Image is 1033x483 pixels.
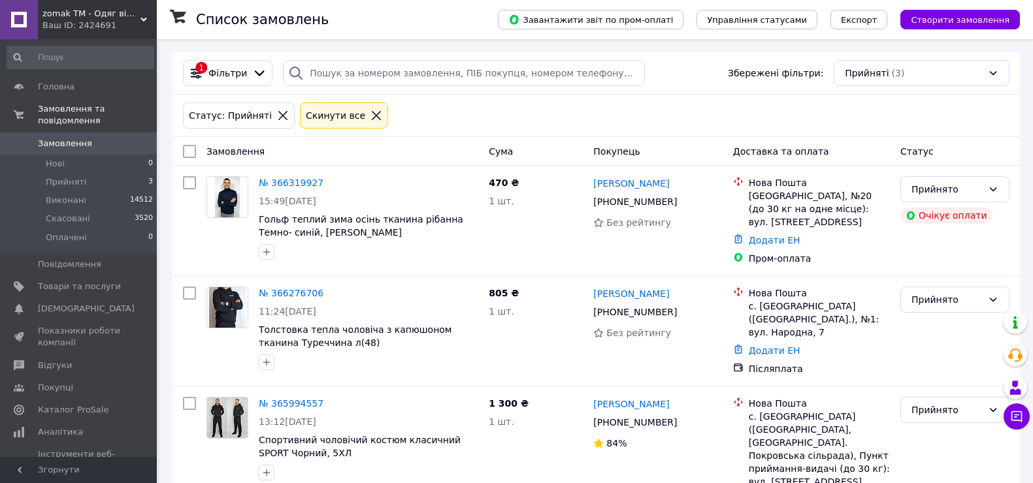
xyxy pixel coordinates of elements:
button: Експорт [830,10,888,29]
span: 0 [148,158,153,170]
span: 0 [148,232,153,243]
div: Нова Пошта [749,176,890,189]
span: Прийняті [845,67,889,80]
span: Товари та послуги [38,281,121,292]
span: Інструменти веб-майстра та SEO [38,448,121,472]
span: Прийняті [46,176,86,188]
span: Каталог ProSale [38,404,108,416]
div: Нова Пошта [749,287,890,300]
span: 470 ₴ [489,178,519,188]
a: [PERSON_NAME] [593,177,669,190]
span: Відгуки [38,360,72,371]
a: [PERSON_NAME] [593,287,669,300]
span: Завантажити звіт по пром-оплаті [508,14,673,25]
span: Скасовані [46,213,90,225]
span: Без рейтингу [606,217,671,228]
div: Ваш ID: 2424691 [42,20,157,31]
span: (3) [892,68,905,78]
span: 15:49[DATE] [259,196,316,206]
a: Гольф теплий зима осінь тканина рібанна Темно- синій, [PERSON_NAME] [259,214,463,238]
span: Експорт [841,15,877,25]
span: 11:24[DATE] [259,306,316,317]
span: Покупці [38,382,73,394]
span: Показники роботи компанії [38,325,121,349]
span: Без рейтингу [606,328,671,338]
a: № 365994557 [259,398,323,409]
span: 1 шт. [489,306,514,317]
span: Управління статусами [707,15,807,25]
span: Виконані [46,195,86,206]
button: Створити замовлення [900,10,1020,29]
img: Фото товару [209,287,246,328]
span: Аналітика [38,426,83,438]
span: Повідомлення [38,258,101,270]
a: Створити замовлення [887,14,1020,24]
span: Фільтри [208,67,247,80]
span: Замовлення та повідомлення [38,103,157,127]
span: 1 шт. [489,416,514,427]
div: с. [GEOGRAPHIC_DATA] ([GEOGRAPHIC_DATA].), №1: вул. Народна, 7 [749,300,890,339]
span: 13:12[DATE] [259,416,316,427]
span: Створити замовлення [911,15,1009,25]
img: Фото товару [207,397,248,438]
span: [PHONE_NUMBER] [593,196,677,207]
a: Додати ЕН [749,235,800,245]
span: 3 [148,176,153,188]
div: Післяплата [749,362,890,375]
span: Покупець [593,146,640,157]
button: Управління статусами [697,10,817,29]
a: [PERSON_NAME] [593,397,669,411]
button: Завантажити звіт по пром-оплаті [498,10,683,29]
span: [DEMOGRAPHIC_DATA] [38,303,135,315]
span: zomak ТМ - Одяг від виробника [42,8,140,20]
div: Пром-оплата [749,252,890,265]
span: Збережені фільтри: [728,67,823,80]
span: [PHONE_NUMBER] [593,417,677,428]
span: Оплачені [46,232,87,243]
div: [GEOGRAPHIC_DATA], №20 (до 30 кг на одне місце): вул. [STREET_ADDRESS] [749,189,890,228]
span: Cума [489,146,513,157]
img: Фото товару [215,177,240,217]
span: Замовлення [38,138,92,149]
button: Чат з покупцем [1004,403,1030,429]
div: Cкинути все [303,108,368,123]
div: Нова Пошта [749,397,890,410]
a: Фото товару [206,176,248,218]
span: [PHONE_NUMBER] [593,307,677,317]
a: Додати ЕН [749,345,800,356]
span: 1 300 ₴ [489,398,529,409]
a: № 366319927 [259,178,323,188]
h1: Список замовлень [196,12,329,27]
span: 84% [606,438,627,448]
span: Статус [900,146,934,157]
span: 14512 [130,195,153,206]
span: Головна [38,81,74,93]
span: 805 ₴ [489,288,519,298]
div: Очікує оплати [900,208,992,223]
span: Нові [46,158,65,170]
input: Пошук за номером замовлення, ПІБ покупця, номером телефону, Email, номером накладної [283,60,644,86]
span: Замовлення [206,146,265,157]
a: Спортивний чоловічий костюм класичний SPORT Чорний, 5ХЛ [259,435,461,458]
span: Доставка та оплата [733,146,829,157]
a: Фото товару [206,397,248,439]
div: Прийнято [911,403,983,417]
span: 3520 [135,213,153,225]
a: № 366276706 [259,288,323,298]
a: Фото товару [206,287,248,328]
div: Статус: Прийняті [186,108,274,123]
div: Прийнято [911,182,983,196]
a: Толстовка тепла чоловіча з капюшоном тканина Туреччина л(48) [259,324,451,348]
span: 1 шт. [489,196,514,206]
div: Прийнято [911,292,983,307]
input: Пошук [7,46,154,69]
